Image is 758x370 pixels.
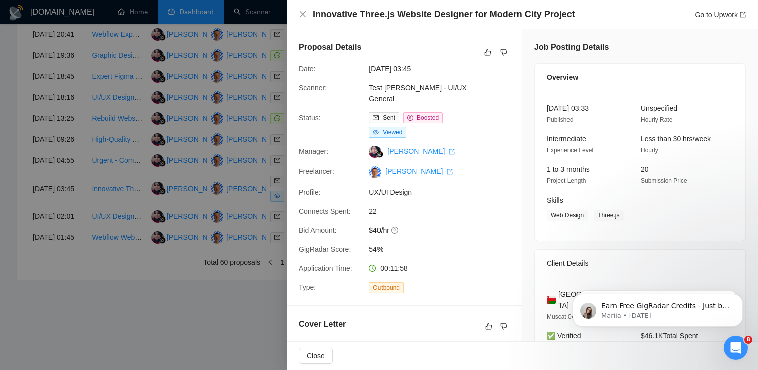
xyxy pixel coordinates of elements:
[299,10,307,19] button: Close
[369,206,519,217] span: 22
[641,135,711,143] span: Less than 30 hrs/week
[299,114,321,122] span: Status:
[547,250,733,277] div: Client Details
[547,116,574,123] span: Published
[724,336,748,360] iframe: Intercom live chat
[385,167,453,175] a: [PERSON_NAME] export
[534,41,609,53] h5: Job Posting Details
[369,63,519,74] span: [DATE] 03:45
[485,322,492,330] span: like
[547,147,593,154] span: Experience Level
[299,283,316,291] span: Type:
[547,72,578,83] span: Overview
[299,147,328,155] span: Manager:
[369,282,404,293] span: Outbound
[449,149,455,155] span: export
[547,165,590,173] span: 1 to 3 months
[369,84,466,103] a: Test [PERSON_NAME] - UI/UX General
[369,244,519,255] span: 54%
[376,151,383,158] img: gigradar-bm.png
[373,129,379,135] span: eye
[369,265,376,272] span: clock-circle
[373,115,379,121] span: mail
[313,8,575,21] h4: Innovative Three.js Website Designer for Modern City Project
[299,65,315,73] span: Date:
[547,104,589,112] span: [DATE] 03:33
[307,350,325,361] span: Close
[547,210,588,221] span: Web Design
[498,46,510,58] button: dislike
[557,273,758,343] iframe: Intercom notifications message
[547,135,586,143] span: Intermediate
[299,167,334,175] span: Freelancer:
[641,165,649,173] span: 20
[641,104,677,112] span: Unspecified
[498,320,510,332] button: dislike
[417,114,439,121] span: Boosted
[299,207,351,215] span: Connects Spent:
[299,84,327,92] span: Scanner:
[547,332,581,340] span: ✅ Verified
[484,48,491,56] span: like
[447,169,453,175] span: export
[299,245,351,253] span: GigRadar Score:
[369,166,381,178] img: c1HiYZJLYaSzooXHOeWCz3hTd5Ht9aZYjlyY1rp-klCMEt8U_S66z40Q882I276L5Y
[383,129,402,136] span: Viewed
[380,264,408,272] span: 00:11:58
[641,177,687,184] span: Submission Price
[299,41,361,53] h5: Proposal Details
[740,12,746,18] span: export
[547,294,556,305] img: 🇴🇲
[547,177,586,184] span: Project Length
[391,226,399,234] span: question-circle
[483,320,495,332] button: like
[547,313,594,320] span: Muscat 04:36 AM
[695,11,746,19] a: Go to Upworkexport
[299,226,337,234] span: Bid Amount:
[299,10,307,18] span: close
[744,336,752,344] span: 8
[500,48,507,56] span: dislike
[299,318,346,330] h5: Cover Letter
[387,147,455,155] a: [PERSON_NAME] export
[369,187,519,198] span: UX/UI Design
[299,348,333,364] button: Close
[407,115,413,121] span: dollar
[369,225,519,236] span: $40/hr
[299,264,352,272] span: Application Time:
[594,210,623,221] span: Three.js
[500,322,507,330] span: dislike
[299,188,321,196] span: Profile:
[383,114,395,121] span: Sent
[547,196,563,204] span: Skills
[641,147,658,154] span: Hourly
[641,116,672,123] span: Hourly Rate
[482,46,494,58] button: like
